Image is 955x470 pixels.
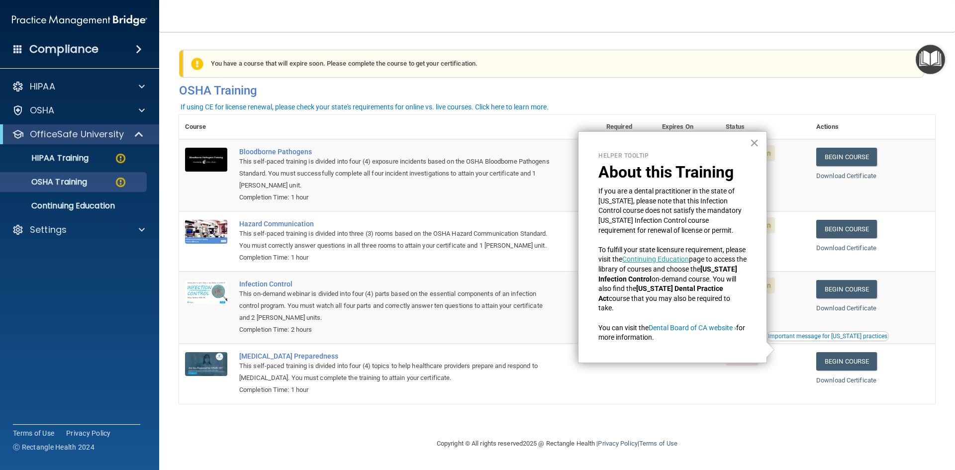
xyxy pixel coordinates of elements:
[598,294,732,312] span: course that you may also be required to take.
[239,148,551,156] div: Bloodborne Pathogens
[181,103,549,110] div: If using CE for license renewal, please check your state's requirements for online vs. live cours...
[816,148,877,166] a: Begin Course
[622,255,689,263] a: Continuing Education
[598,152,747,160] p: Helper Tooltip
[239,191,551,203] div: Completion Time: 1 hour
[183,50,924,78] div: You have a course that will expire soon. Please complete the course to get your certification.
[114,152,127,165] img: warning-circle.0cc9ac19.png
[30,104,55,116] p: OSHA
[179,115,233,139] th: Course
[816,244,876,252] a: Download Certificate
[239,324,551,336] div: Completion Time: 2 hours
[598,163,747,182] p: About this Training
[598,324,649,332] span: You can visit the
[783,399,943,439] iframe: Drift Widget Chat Controller
[598,187,747,235] p: If you are a dental practitioner in the state of [US_STATE], please note that this Infection Cont...
[916,45,945,74] button: Open Resource Center
[598,275,738,293] span: on-demand course. You will also find the
[750,135,759,151] button: Close
[816,280,877,298] a: Begin Course
[6,177,87,187] p: OSHA Training
[239,228,551,252] div: This self-paced training is divided into three (3) rooms based on the OSHA Hazard Communication S...
[6,153,89,163] p: HIPAA Training
[816,352,877,371] a: Begin Course
[239,384,551,396] div: Completion Time: 1 hour
[768,333,887,339] div: Important message for [US_STATE] practices
[29,42,98,56] h4: Compliance
[598,440,637,447] a: Privacy Policy
[66,428,111,438] a: Privacy Policy
[816,220,877,238] a: Begin Course
[598,265,739,283] strong: [US_STATE] Infection Control
[656,115,720,139] th: Expires On
[114,176,127,188] img: warning-circle.0cc9ac19.png
[239,280,551,288] div: Infection Control
[179,84,935,97] h4: OSHA Training
[12,10,147,30] img: PMB logo
[816,304,876,312] a: Download Certificate
[239,352,551,360] div: [MEDICAL_DATA] Preparedness
[239,156,551,191] div: This self-paced training is divided into four (4) exposure incidents based on the OSHA Bloodborne...
[191,58,203,70] img: exclamation-circle-solid-warning.7ed2984d.png
[598,255,748,273] span: page to access the library of courses and choose the
[30,224,67,236] p: Settings
[30,81,55,93] p: HIPAA
[810,115,935,139] th: Actions
[30,128,124,140] p: OfficeSafe University
[13,428,54,438] a: Terms of Use
[649,324,736,332] a: Dental Board of CA website ›
[766,331,889,341] button: Read this if you are a dental practitioner in the state of CA
[239,220,551,228] div: Hazard Communication
[816,376,876,384] a: Download Certificate
[639,440,677,447] a: Terms of Use
[6,201,142,211] p: Continuing Education
[239,360,551,384] div: This self-paced training is divided into four (4) topics to help healthcare providers prepare and...
[239,288,551,324] div: This on-demand webinar is divided into four (4) parts based on the essential components of an inf...
[598,246,747,264] span: To fulfill your state licensure requirement, please visit the
[239,252,551,264] div: Completion Time: 1 hour
[600,115,656,139] th: Required
[376,428,739,460] div: Copyright © All rights reserved 2025 @ Rectangle Health | |
[598,284,725,302] strong: [US_STATE] Dental Practice Act
[13,442,95,452] span: Ⓒ Rectangle Health 2024
[720,115,810,139] th: Status
[816,172,876,180] a: Download Certificate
